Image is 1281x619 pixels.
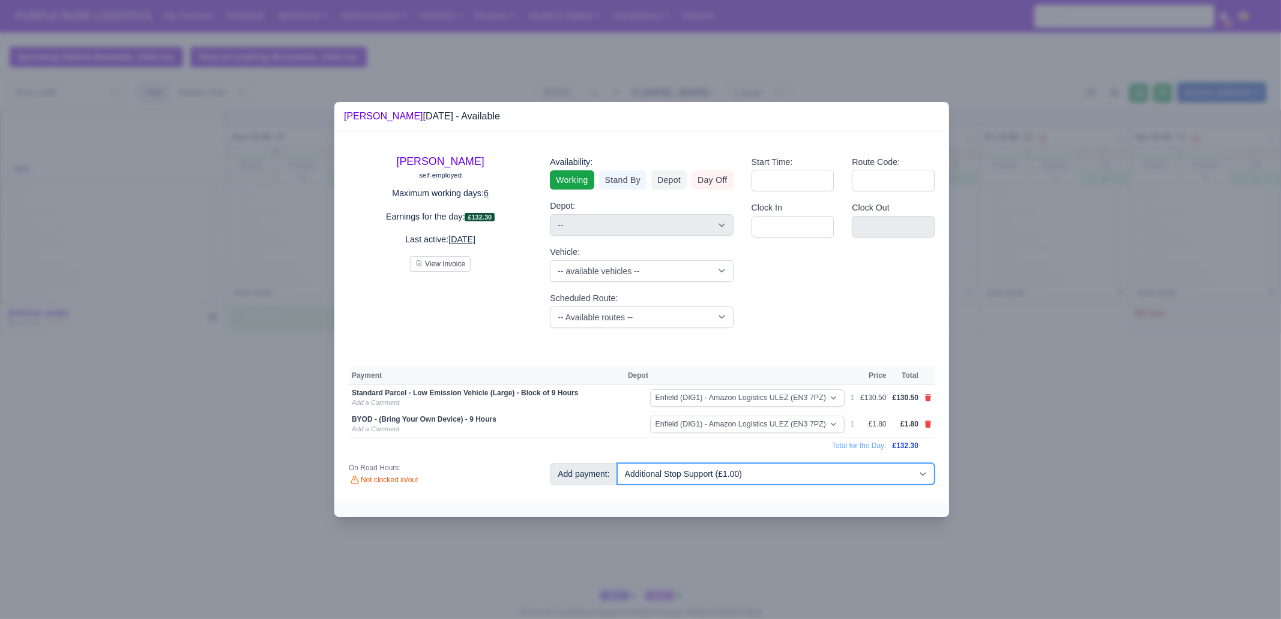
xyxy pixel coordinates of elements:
iframe: Chat Widget [1221,561,1281,619]
small: self-employed [419,172,462,179]
div: BYOD - (Bring Your Own Device) - 9 Hours [352,414,622,424]
a: Day Off [692,170,734,190]
label: Route Code: [852,155,900,169]
a: Stand By [599,170,647,190]
a: Add a Comment [352,399,399,406]
label: Scheduled Route: [550,292,618,305]
label: Start Time: [752,155,793,169]
span: £132.30 [465,213,495,222]
div: 1 [851,419,855,429]
th: Depot [625,366,848,384]
p: Earnings for the day: [349,210,532,224]
p: Last active: [349,233,532,247]
div: 1 [851,393,855,402]
span: £132.30 [893,441,918,450]
div: [DATE] - Available [344,109,500,124]
label: Depot: [550,199,575,213]
span: £1.80 [900,420,918,428]
td: £130.50 [857,384,889,411]
td: £1.80 [857,411,889,437]
div: Availability: [550,155,733,169]
th: Total [890,366,921,384]
u: 6 [484,188,489,198]
th: Payment [349,366,625,384]
button: View Invoice [410,256,471,272]
a: Add a Comment [352,425,399,432]
label: Clock In [752,201,782,215]
a: Depot [651,170,687,190]
p: Maximum working days: [349,187,532,200]
span: Total for the Day: [832,441,887,450]
label: Vehicle: [550,245,580,259]
a: [PERSON_NAME] [344,111,423,121]
div: Not clocked in/out [349,475,532,486]
a: Working [550,170,594,190]
div: Standard Parcel - Low Emission Vehicle (Large) - Block of 9 Hours [352,388,622,398]
div: Add payment: [550,463,617,485]
th: Price [857,366,889,384]
label: Clock Out [852,201,890,215]
div: On Road Hours: [349,463,532,473]
span: £130.50 [893,393,918,402]
u: [DATE] [448,235,475,244]
a: [PERSON_NAME] [397,155,484,167]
